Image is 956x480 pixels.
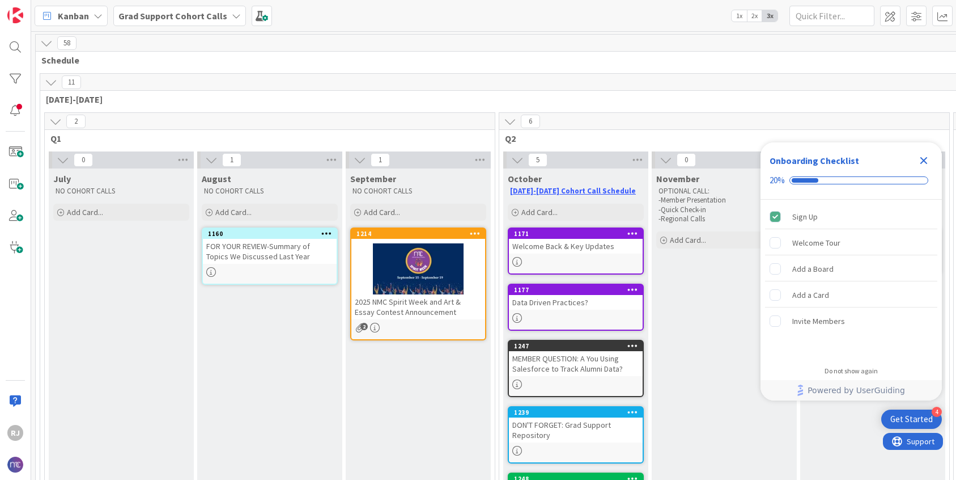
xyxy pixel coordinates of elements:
[521,115,540,128] span: 6
[732,10,747,22] span: 1x
[350,173,396,184] span: September
[770,175,933,186] div: Checklist progress: 20%
[808,384,905,397] span: Powered by UserGuiding
[766,380,936,401] a: Powered by UserGuiding
[760,380,942,401] div: Footer
[747,10,762,22] span: 2x
[509,295,643,310] div: Data Driven Practices?
[760,142,942,401] div: Checklist Container
[509,239,643,254] div: Welcome Back & Key Updates
[514,230,643,238] div: 1171
[352,187,484,196] p: NO COHORT CALLS
[890,414,933,425] div: Get Started
[770,154,859,167] div: Onboarding Checklist
[765,230,937,255] div: Welcome Tour is incomplete.
[792,314,845,328] div: Invite Members
[656,173,699,184] span: November
[677,153,696,167] span: 0
[7,425,23,441] div: RJ
[509,229,643,254] div: 1171Welcome Back & Key Updates
[202,173,231,184] span: August
[792,210,818,224] div: Sign Up
[7,7,23,23] img: Visit kanbanzone.com
[208,230,337,238] div: 1160
[760,200,942,359] div: Checklist items
[514,286,643,294] div: 1177
[203,239,337,264] div: FOR YOUR REVIEW-Summary of Topics We Discussed Last Year
[505,133,935,144] span: Q2
[62,75,81,89] span: 11
[670,235,706,245] span: Add Card...
[67,207,103,217] span: Add Card...
[58,9,89,23] span: Kanban
[50,133,481,144] span: Q1
[509,341,643,376] div: 1247MEMBER QUESTION: A You Using Salesforce to Track Alumni Data?
[215,207,252,217] span: Add Card...
[514,409,643,416] div: 1239
[204,187,335,196] p: NO COHORT CALLS
[7,457,23,473] img: avatar
[356,230,485,238] div: 1214
[53,173,71,184] span: July
[765,309,937,334] div: Invite Members is incomplete.
[24,2,52,15] span: Support
[351,294,485,319] div: 2025 NMC Spirit Week and Art & Essay Contest Announcement
[765,283,937,308] div: Add a Card is incomplete.
[932,407,942,417] div: 4
[66,115,86,128] span: 2
[825,367,878,376] div: Do not show again
[351,229,485,239] div: 1214
[509,341,643,351] div: 1247
[351,229,485,319] div: 12142025 NMC Spirit Week and Art & Essay Contest Announcement
[57,36,77,50] span: 58
[510,186,636,196] a: [DATE]-[DATE] Cohort Call Schedule
[528,153,547,167] span: 5
[765,204,937,229] div: Sign Up is complete.
[509,418,643,443] div: DON'T FORGET: Grad Support Repository
[915,151,933,170] div: Close Checklist
[509,407,643,418] div: 1239
[203,229,337,239] div: 1160
[371,153,390,167] span: 1
[658,187,790,196] p: OPTIONAL CALL:
[514,342,643,350] div: 1247
[74,153,93,167] span: 0
[770,175,785,186] div: 20%
[789,6,874,26] input: Quick Filter...
[792,236,840,250] div: Welcome Tour
[509,285,643,310] div: 1177Data Driven Practices?
[658,196,790,205] p: -Member Presentation
[56,187,187,196] p: NO COHORT CALLS
[222,153,241,167] span: 1
[792,288,829,302] div: Add a Card
[509,285,643,295] div: 1177
[765,256,937,281] div: Add a Board is incomplete.
[508,173,542,184] span: October
[521,207,558,217] span: Add Card...
[203,229,337,264] div: 1160FOR YOUR REVIEW-Summary of Topics We Discussed Last Year
[118,10,227,22] b: Grad Support Cohort Calls
[658,214,790,224] p: -Regional Calls
[509,351,643,376] div: MEMBER QUESTION: A You Using Salesforce to Track Alumni Data?
[509,229,643,239] div: 1171
[364,207,400,217] span: Add Card...
[881,410,942,429] div: Open Get Started checklist, remaining modules: 4
[792,262,834,276] div: Add a Board
[762,10,777,22] span: 3x
[509,407,643,443] div: 1239DON'T FORGET: Grad Support Repository
[658,205,790,214] p: -Quick Check-in
[360,323,368,330] span: 2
